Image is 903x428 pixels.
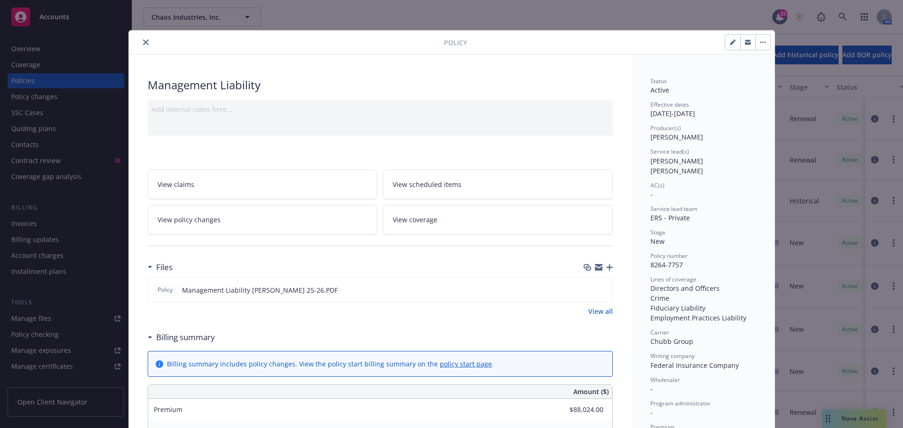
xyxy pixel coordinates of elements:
span: - [650,190,653,199]
div: Crime [650,293,756,303]
span: View claims [158,179,194,189]
span: AC(s) [650,181,665,189]
div: Billing summary [148,331,215,343]
span: - [650,408,653,417]
div: Management Liability [148,77,613,93]
span: View policy changes [158,215,221,225]
span: Chubb Group [650,337,693,346]
span: Status [650,77,667,85]
span: View scheduled items [393,179,461,189]
span: Writing company [650,352,695,360]
div: [DATE] - [DATE] [650,101,756,118]
div: Billing summary includes policy changes. View the policy start billing summary on the . [167,359,494,369]
a: policy start page [440,359,492,368]
span: Program administrator [650,399,711,407]
span: Policy number [650,252,688,260]
button: download file [585,285,593,295]
h3: Billing summary [156,331,215,343]
a: View claims [148,170,378,199]
h3: Files [156,261,173,273]
span: Stage [650,228,665,236]
input: 0.00 [548,403,609,417]
span: [PERSON_NAME] [PERSON_NAME] [650,156,705,175]
span: Active [650,86,669,94]
span: Service lead(s) [650,148,689,156]
span: ERS - Private [650,213,690,222]
span: View coverage [393,215,437,225]
span: Effective dates [650,101,689,109]
span: Premium [154,405,182,414]
div: Add internal notes here... [151,104,609,114]
a: View scheduled items [383,170,613,199]
span: [PERSON_NAME] [650,132,703,141]
div: Fiduciary Liability [650,303,756,313]
span: New [650,237,665,246]
span: - [650,384,653,393]
span: Management Liability [PERSON_NAME] 25-26.PDF [182,285,338,295]
span: Federal Insurance Company [650,361,739,370]
span: 8264-7757 [650,260,683,269]
button: preview file [600,285,609,295]
span: Producer(s) [650,124,681,132]
span: Wholesaler [650,376,680,384]
div: Files [148,261,173,273]
a: View policy changes [148,205,378,234]
a: View all [588,306,613,316]
span: Policy [444,38,467,47]
span: Carrier [650,328,669,336]
span: Amount ($) [573,387,609,397]
span: Service lead team [650,205,697,213]
a: View coverage [383,205,613,234]
span: Lines of coverage [650,275,697,283]
div: Employment Practices Liability [650,313,756,323]
span: Policy [156,286,174,294]
div: Directors and Officers [650,283,756,293]
button: close [140,37,151,48]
